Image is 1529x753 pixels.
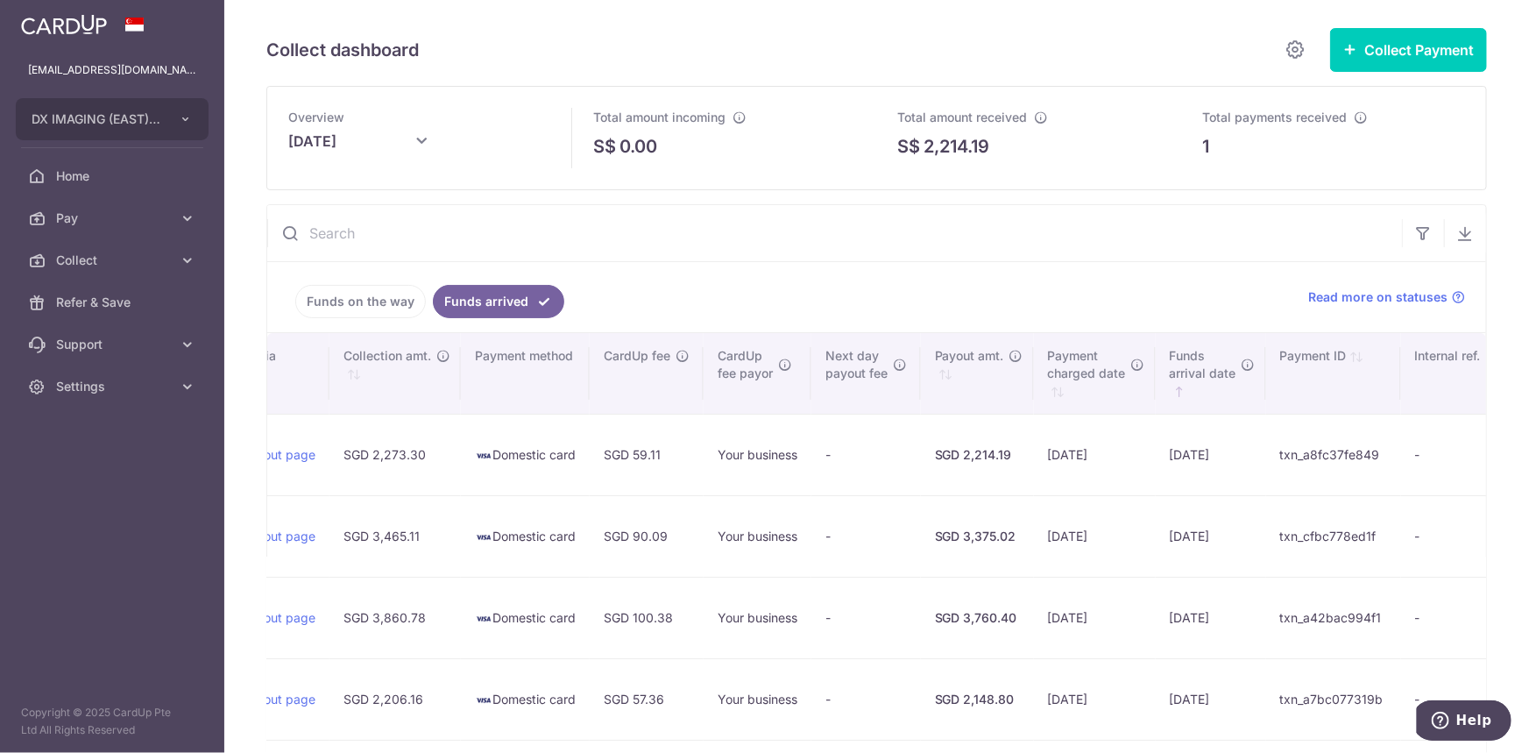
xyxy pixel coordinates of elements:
[604,347,670,365] span: CardUp fee
[288,110,344,124] span: Overview
[461,333,590,414] th: Payment method
[811,658,921,740] td: -
[329,333,461,414] th: Collection amt. : activate to sort column ascending
[56,252,172,269] span: Collect
[1034,577,1156,658] td: [DATE]
[1034,658,1156,740] td: [DATE]
[1034,414,1156,495] td: [DATE]
[266,36,419,64] h5: Collect dashboard
[898,133,921,160] span: S$
[1330,28,1487,72] button: Collect Payment
[590,658,704,740] td: SGD 57.36
[1266,495,1401,577] td: txn_cfbc778ed1f
[28,61,196,79] p: [EMAIL_ADDRESS][DOMAIN_NAME]
[1048,347,1126,382] span: Payment charged date
[1401,495,1521,577] td: -
[475,447,492,465] img: visa-sm-192604c4577d2d35970c8ed26b86981c2741ebd56154ab54ad91a526f0f24972.png
[704,495,811,577] td: Your business
[811,577,921,658] td: -
[1266,414,1401,495] td: txn_a8fc37fe849
[461,495,590,577] td: Domestic card
[39,12,75,28] span: Help
[1308,288,1465,306] a: Read more on statuses
[32,110,161,128] span: DX IMAGING (EAST) PTE LTD
[590,577,704,658] td: SGD 100.38
[1266,658,1401,740] td: txn_a7bc077319b
[1308,288,1448,306] span: Read more on statuses
[1266,333,1401,414] th: Payment ID: activate to sort column ascending
[1401,577,1521,658] td: -
[56,378,172,395] span: Settings
[811,414,921,495] td: -
[811,495,921,577] td: -
[461,414,590,495] td: Domestic card
[1156,414,1266,495] td: [DATE]
[935,691,1020,708] div: SGD 2,148.80
[329,414,461,495] td: SGD 2,273.30
[1417,700,1511,744] iframe: Opens a widget where you can find more information
[475,529,492,546] img: visa-sm-192604c4577d2d35970c8ed26b86981c2741ebd56154ab54ad91a526f0f24972.png
[1156,577,1266,658] td: [DATE]
[898,110,1028,124] span: Total amount received
[593,133,616,160] span: S$
[1415,347,1481,365] span: Internal ref.
[718,347,773,382] span: CardUp fee payor
[56,294,172,311] span: Refer & Save
[1401,414,1521,495] td: -
[433,285,564,318] a: Funds arrived
[461,577,590,658] td: Domestic card
[267,205,1402,261] input: Search
[475,610,492,628] img: visa-sm-192604c4577d2d35970c8ed26b86981c2741ebd56154ab54ad91a526f0f24972.png
[56,167,172,185] span: Home
[593,110,726,124] span: Total amount incoming
[704,333,811,414] th: CardUpfee payor
[16,98,209,140] button: DX IMAGING (EAST) PTE LTD
[935,609,1020,627] div: SGD 3,760.40
[329,495,461,577] td: SGD 3,465.11
[56,336,172,353] span: Support
[1156,333,1266,414] th: Fundsarrival date : activate to sort column ascending
[921,333,1034,414] th: Payout amt. : activate to sort column ascending
[295,285,426,318] a: Funds on the way
[1401,658,1521,740] td: -
[475,692,492,709] img: visa-sm-192604c4577d2d35970c8ed26b86981c2741ebd56154ab54ad91a526f0f24972.png
[1034,495,1156,577] td: [DATE]
[329,577,461,658] td: SGD 3,860.78
[704,414,811,495] td: Your business
[590,414,704,495] td: SGD 59.11
[811,333,921,414] th: Next daypayout fee
[935,528,1020,545] div: SGD 3,375.02
[1401,333,1521,414] th: Internal ref.
[590,495,704,577] td: SGD 90.09
[924,133,990,160] p: 2,214.19
[1170,347,1236,382] span: Funds arrival date
[1202,133,1209,160] p: 1
[343,347,431,365] span: Collection amt.
[825,347,888,382] span: Next day payout fee
[1156,495,1266,577] td: [DATE]
[1266,577,1401,658] td: txn_a42bac994f1
[461,658,590,740] td: Domestic card
[704,577,811,658] td: Your business
[21,14,107,35] img: CardUp
[56,210,172,227] span: Pay
[1034,333,1156,414] th: Paymentcharged date : activate to sort column ascending
[935,446,1020,464] div: SGD 2,214.19
[590,333,704,414] th: CardUp fee
[1156,658,1266,740] td: [DATE]
[1202,110,1347,124] span: Total payments received
[619,133,657,160] p: 0.00
[935,347,1004,365] span: Payout amt.
[329,658,461,740] td: SGD 2,206.16
[704,658,811,740] td: Your business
